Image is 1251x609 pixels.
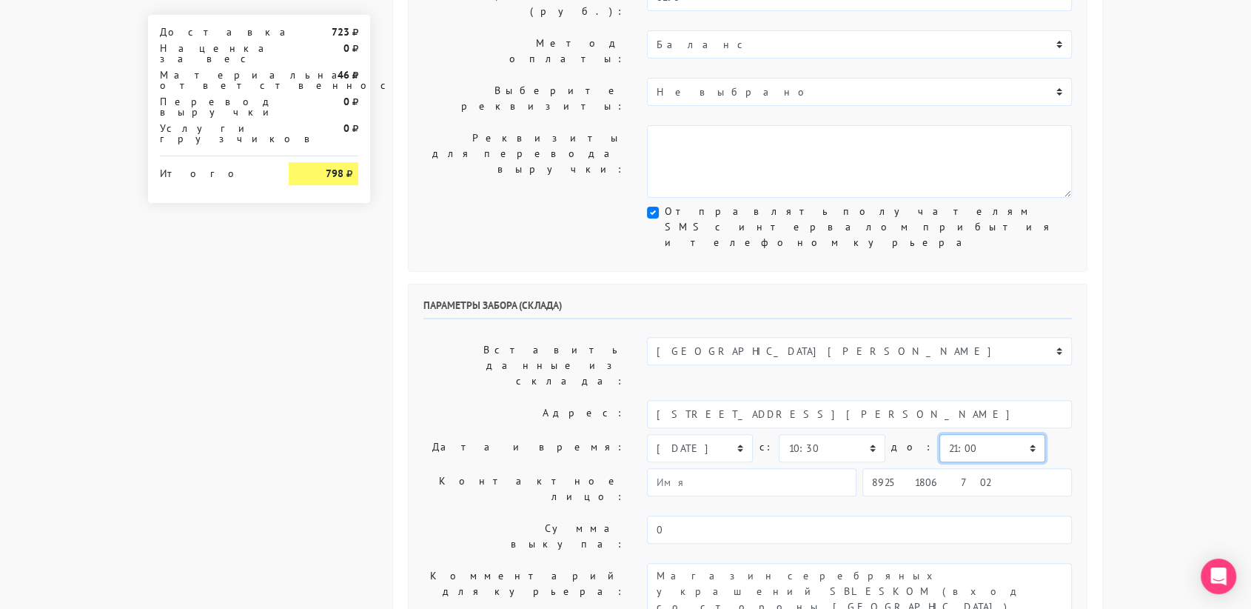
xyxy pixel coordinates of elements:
strong: 46 [338,68,349,81]
label: Вставить данные из склада: [412,337,636,394]
div: Перевод выручки [149,96,278,117]
h6: Параметры забора (склада) [423,299,1072,319]
div: Open Intercom Messenger [1201,559,1236,594]
label: Выберите реквизиты: [412,78,636,119]
div: Услуги грузчиков [149,123,278,144]
div: Итого [160,162,266,179]
div: Материальная ответственность [149,70,278,90]
strong: 723 [332,25,349,39]
input: Телефон [862,468,1072,496]
strong: 0 [343,41,349,55]
label: Дата и время: [412,434,636,462]
input: Имя [647,468,856,496]
label: Адрес: [412,400,636,428]
label: до: [891,434,933,460]
label: Контактное лицо: [412,468,636,510]
label: Метод оплаты: [412,30,636,72]
label: Отправлять получателям SMS с интервалом прибытия и телефоном курьера [665,204,1072,250]
label: Сумма выкупа: [412,516,636,557]
strong: 0 [343,95,349,108]
strong: 0 [343,122,349,135]
div: Наценка за вес [149,43,278,64]
strong: 798 [326,167,343,180]
label: Реквизиты для перевода выручки: [412,125,636,198]
label: c: [759,434,773,460]
div: Доставка [149,27,278,37]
